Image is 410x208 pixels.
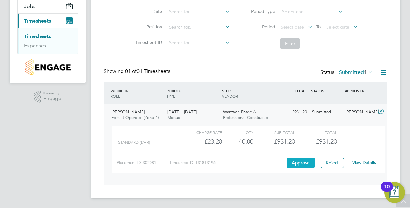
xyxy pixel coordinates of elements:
[320,68,375,77] div: Status
[309,107,343,118] div: Submitted
[220,85,276,102] div: SITE
[222,129,253,136] div: QTY
[181,136,222,147] div: £23.28
[230,88,231,93] span: /
[165,85,220,102] div: PERIOD
[43,96,61,101] span: Engage
[24,3,35,9] span: Jobs
[167,115,181,120] span: Manual
[352,160,376,165] a: View Details
[181,129,222,136] div: Charge rate
[167,7,230,16] input: Search for...
[104,68,171,75] div: Showing
[111,93,120,99] span: ROLE
[25,59,70,75] img: countryside-properties-logo-retina.png
[343,107,376,118] div: [PERSON_NAME]
[326,24,349,30] span: Select date
[112,115,159,120] span: Forklift Operator (Zone 4)
[309,85,343,97] div: STATUS
[34,91,62,103] a: Powered byEngage
[280,38,300,49] button: Filter
[17,59,78,75] a: Go to home page
[133,39,162,45] label: Timesheet ID
[166,93,175,99] span: TYPE
[117,158,169,168] div: Placement ID: 302081
[339,69,373,76] label: Submitted
[246,8,275,14] label: Period Type
[281,24,304,30] span: Select date
[343,85,376,97] div: APPROVER
[253,136,295,147] div: £931.20
[316,138,337,145] span: £931.20
[246,24,275,30] label: Period
[223,115,272,120] span: Professional Constructio…
[43,91,61,96] span: Powered by
[384,187,390,195] div: 10
[222,93,238,99] span: VENDOR
[295,88,306,93] span: TOTAL
[364,69,367,76] span: 1
[133,24,162,30] label: Position
[167,23,230,32] input: Search for...
[276,107,309,118] div: £931.20
[18,14,78,28] button: Timesheets
[167,109,197,115] span: [DATE] - [DATE]
[24,18,51,24] span: Timesheets
[125,68,137,75] span: 01 of
[127,88,128,93] span: /
[18,28,78,54] div: Timesheets
[109,85,165,102] div: WORKER
[287,158,315,168] button: Approve
[253,129,295,136] div: Sub Total
[133,8,162,14] label: Site
[169,158,285,168] div: Timesheet ID: TS1813196
[321,158,344,168] button: Reject
[222,136,253,147] div: 40.00
[384,182,405,203] button: Open Resource Center, 10 new notifications
[223,109,256,115] span: Wantage Phase 6
[112,109,145,115] span: [PERSON_NAME]
[125,68,170,75] span: 01 Timesheets
[118,140,150,145] span: Standard (£/HR)
[167,38,230,47] input: Search for...
[24,42,46,48] a: Expenses
[180,88,181,93] span: /
[280,7,343,16] input: Select one
[24,33,51,39] a: Timesheets
[314,23,323,31] span: To
[295,129,337,136] div: Total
